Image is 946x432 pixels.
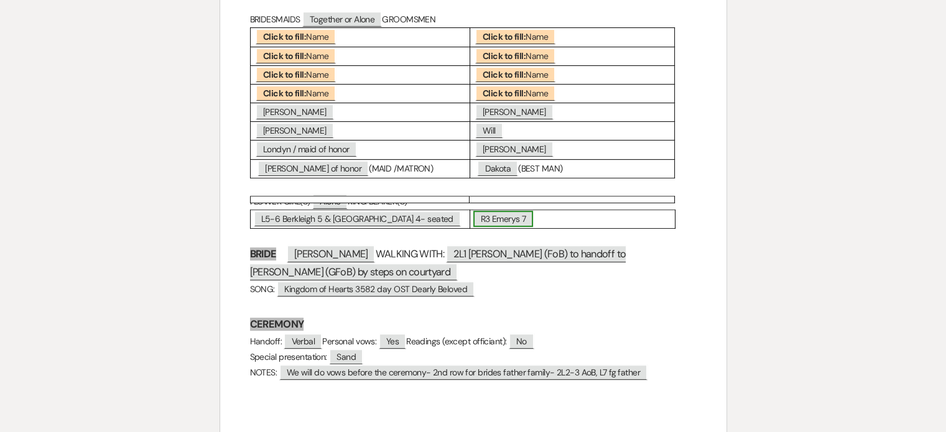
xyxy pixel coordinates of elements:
[279,364,647,380] span: We will do vows before the ceremony- 2nd row for brides father family- 2L2-3 AoB, L7 fg father
[483,88,526,99] b: Click to fill:
[475,104,554,119] span: [PERSON_NAME]
[263,31,306,42] b: Click to fill:
[302,11,382,27] span: Together or Alone
[312,193,348,209] span: Alone
[475,67,555,82] span: Name
[475,141,554,157] span: [PERSON_NAME]
[284,333,322,349] span: Verbal
[254,161,466,177] p: (MAID /MATRON)
[250,349,697,365] p: Special presentation:
[477,160,518,176] span: Dakota
[250,245,626,280] span: 2L1 [PERSON_NAME] (FoB) to handoff to [PERSON_NAME] (GFoB) by steps on courtyard
[263,88,306,99] b: Click to fill:
[475,122,503,138] span: Will
[250,365,697,380] p: NOTES:
[483,69,526,80] b: Click to fill:
[263,50,306,62] b: Click to fill:
[509,333,534,349] span: No
[329,349,363,364] span: Sand
[250,247,277,260] strong: BRIDE
[263,69,306,80] b: Click to fill:
[257,160,369,176] span: [PERSON_NAME] of honor
[256,48,336,63] span: Name
[256,122,334,138] span: [PERSON_NAME]
[256,104,334,119] span: [PERSON_NAME]
[256,29,336,44] span: Name
[277,281,475,296] span: Kingdom of Hearts 3582 day OST Dearly Beloved
[256,85,336,101] span: Name
[473,161,671,177] p: (BEST MAN)
[473,211,534,227] span: R3 Emerys 7
[250,334,697,349] h4: Handoff: Personal vows: Readings (except officiant):
[250,245,697,282] h3: WALKING WITH:
[475,29,555,44] span: Name
[250,12,697,27] p: BRIDESMAIDS GROOMSMEN
[256,141,357,157] span: Londyn / maid of honor
[250,282,697,297] h4: SONG:
[250,194,697,209] p: FLOWER GIRL(S) RING BEARER(S)
[483,50,526,62] b: Click to fill:
[256,67,336,82] span: Name
[483,31,526,42] b: Click to fill:
[475,85,555,101] span: Name
[250,318,304,331] strong: CEREMONY
[379,333,406,349] span: Yes
[475,48,555,63] span: Name
[287,245,375,262] span: [PERSON_NAME]
[254,211,461,226] span: L5-6 Berkleigh 5 & [GEOGRAPHIC_DATA] 4- seated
